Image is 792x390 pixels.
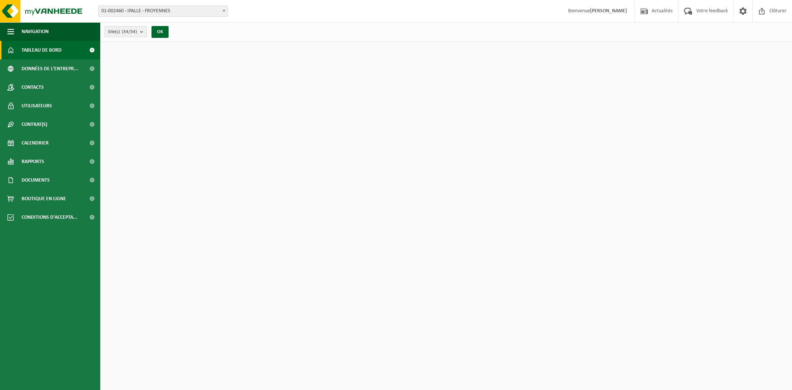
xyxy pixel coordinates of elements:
span: Site(s) [108,26,137,38]
span: Conditions d'accepta... [22,208,78,227]
span: Utilisateurs [22,97,52,115]
span: Tableau de bord [22,41,62,59]
span: Rapports [22,152,44,171]
button: Site(s)(34/34) [104,26,147,37]
span: 01-002460 - IPALLE - FROYENNES [98,6,228,17]
span: Documents [22,171,50,189]
span: 01-002460 - IPALLE - FROYENNES [98,6,228,16]
span: Contrat(s) [22,115,47,134]
span: Boutique en ligne [22,189,66,208]
span: Calendrier [22,134,49,152]
span: Contacts [22,78,44,97]
span: Données de l'entrepr... [22,59,78,78]
count: (34/34) [122,29,137,34]
span: Navigation [22,22,49,41]
button: OK [151,26,169,38]
strong: [PERSON_NAME] [590,8,627,14]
